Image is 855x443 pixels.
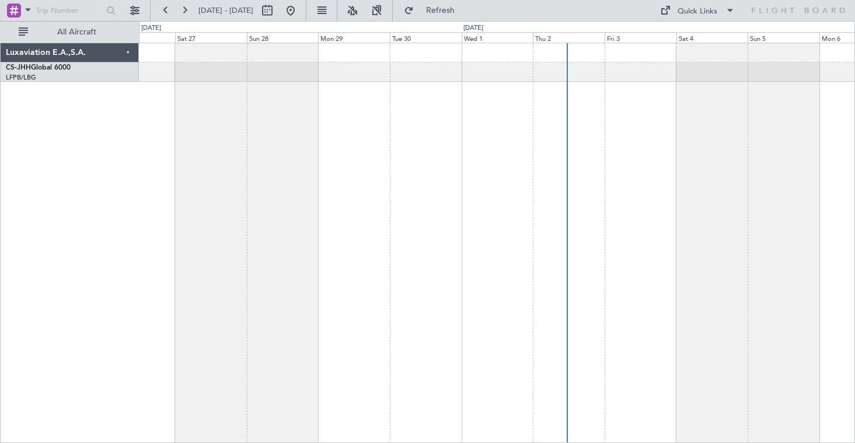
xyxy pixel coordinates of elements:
[416,6,465,15] span: Refresh
[463,23,483,33] div: [DATE]
[390,32,462,43] div: Tue 30
[13,23,127,41] button: All Aircraft
[318,32,390,43] div: Mon 29
[141,23,161,33] div: [DATE]
[654,1,741,20] button: Quick Links
[533,32,605,43] div: Thu 2
[748,32,819,43] div: Sun 5
[103,32,175,43] div: Fri 26
[6,64,71,71] a: CS-JHHGlobal 6000
[6,73,36,82] a: LFPB/LBG
[36,2,103,19] input: Trip Number
[676,32,748,43] div: Sat 4
[30,28,123,36] span: All Aircraft
[678,6,717,18] div: Quick Links
[6,64,31,71] span: CS-JHH
[399,1,469,20] button: Refresh
[198,5,253,16] span: [DATE] - [DATE]
[605,32,676,43] div: Fri 3
[462,32,533,43] div: Wed 1
[247,32,319,43] div: Sun 28
[175,32,247,43] div: Sat 27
